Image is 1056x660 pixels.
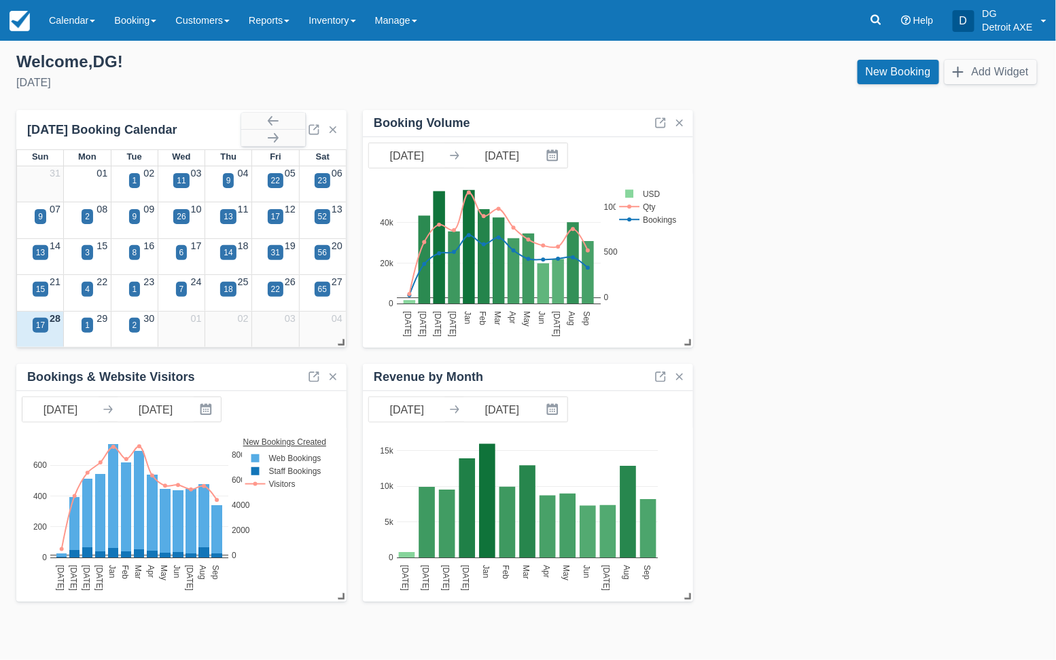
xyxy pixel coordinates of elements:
input: Start Date [369,143,445,168]
div: 18 [224,283,232,295]
div: 15 [36,283,45,295]
a: 05 [285,168,296,179]
a: 26 [285,276,296,287]
div: 22 [271,283,280,295]
div: 56 [318,246,327,259]
div: Welcome , DG ! [16,52,517,72]
div: Bookings & Website Visitors [27,369,195,385]
button: Interact with the calendar and add the check-in date for your trip. [540,143,567,168]
span: Help [913,15,934,26]
a: 21 [50,276,60,287]
div: [DATE] [16,75,517,91]
a: 07 [50,204,60,215]
text: New Bookings Created [244,437,328,447]
div: 1 [133,175,137,187]
a: 20 [332,240,342,251]
div: 9 [226,175,231,187]
a: 11 [238,204,249,215]
div: 9 [133,210,137,223]
a: 19 [285,240,296,251]
a: 14 [50,240,60,251]
span: Tue [127,151,142,162]
div: 6 [179,246,184,259]
span: Wed [172,151,190,162]
button: Add Widget [945,60,1037,84]
a: 02 [143,168,154,179]
div: 3 [85,246,90,259]
a: 08 [96,204,107,215]
div: 17 [271,210,280,223]
div: 2 [133,319,137,331]
a: 06 [332,168,342,179]
div: 17 [36,319,45,331]
a: 23 [143,276,154,287]
div: 31 [271,246,280,259]
a: 13 [332,204,342,215]
a: 29 [96,313,107,324]
a: 09 [143,204,154,215]
div: 2 [85,210,90,223]
div: D [953,10,974,32]
input: End Date [464,143,540,168]
div: [DATE] Booking Calendar [27,122,241,138]
a: 01 [96,168,107,179]
input: Start Date [22,397,99,422]
a: 03 [285,313,296,324]
button: Interact with the calendar and add the check-in date for your trip. [194,397,221,422]
span: Thu [220,151,236,162]
a: 22 [96,276,107,287]
a: 30 [143,313,154,324]
a: New Booking [858,60,939,84]
a: 10 [191,204,202,215]
a: 28 [50,313,60,324]
img: checkfront-main-nav-mini-logo.png [10,11,30,31]
span: Fri [270,151,281,162]
a: 18 [238,240,249,251]
a: 25 [238,276,249,287]
div: 9 [38,210,43,223]
a: 04 [238,168,249,179]
p: DG [983,7,1033,20]
div: 4 [85,283,90,295]
a: 03 [191,168,202,179]
a: 04 [332,313,342,324]
div: 8 [133,246,137,259]
a: 31 [50,168,60,179]
div: Booking Volume [374,115,470,131]
a: 27 [332,276,342,287]
div: 26 [177,210,186,223]
a: 01 [191,313,202,324]
i: Help [901,16,911,25]
a: 16 [143,240,154,251]
a: 02 [238,313,249,324]
div: 65 [318,283,327,295]
input: End Date [464,397,540,422]
div: 13 [224,210,232,223]
span: Sat [316,151,330,162]
div: 23 [318,175,327,187]
span: Mon [78,151,96,162]
div: 52 [318,210,327,223]
div: 1 [85,319,90,331]
a: 12 [285,204,296,215]
a: 17 [191,240,202,251]
span: Sun [32,151,48,162]
div: Revenue by Month [374,369,483,385]
button: Interact with the calendar and add the check-in date for your trip. [540,397,567,422]
div: 14 [224,246,232,259]
div: 1 [133,283,137,295]
a: 15 [96,240,107,251]
div: 22 [271,175,280,187]
p: Detroit AXE [983,20,1033,34]
div: 7 [179,283,184,295]
div: 11 [177,175,186,187]
div: 13 [36,246,45,259]
input: End Date [118,397,194,422]
a: 24 [191,276,202,287]
input: Start Date [369,397,445,422]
